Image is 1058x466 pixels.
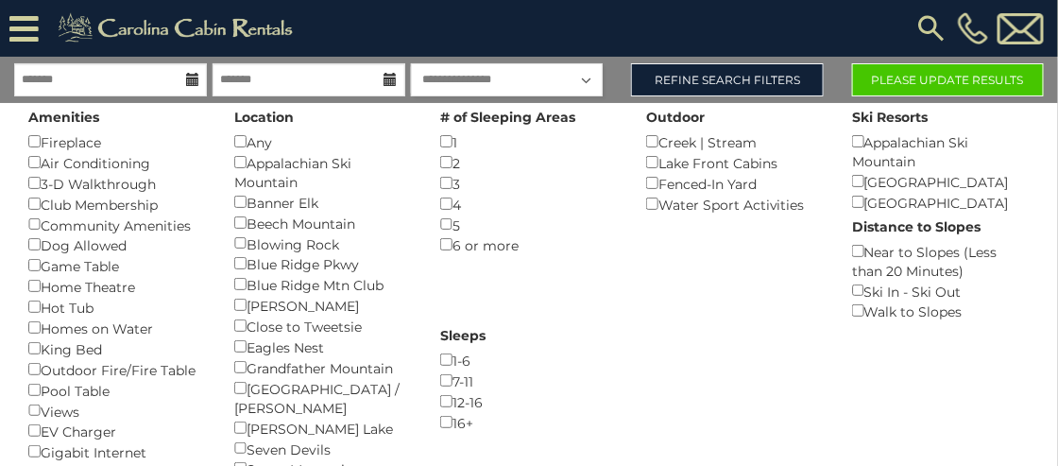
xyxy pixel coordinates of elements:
div: 12-16 [440,391,618,412]
div: [PERSON_NAME] [234,295,412,316]
div: Appalachian Ski Mountain [234,152,412,192]
div: 1 [440,131,618,152]
div: Water Sport Activities [646,194,824,215]
div: [GEOGRAPHIC_DATA] [852,192,1030,213]
img: search-regular.svg [914,11,948,45]
div: 5 [440,215,618,235]
div: Appalachian Ski Mountain [852,131,1030,171]
div: 2 [440,152,618,173]
div: Club Membership [28,194,206,215]
div: Gigabit Internet [28,441,206,462]
div: EV Charger [28,421,206,441]
img: Khaki-logo.png [48,9,309,47]
div: Blowing Rock [234,233,412,254]
div: Eagles Nest [234,337,412,357]
label: # of Sleeping Areas [440,108,575,127]
a: [PHONE_NUMBER] [953,12,993,44]
div: 6 or more [440,234,618,255]
div: Near to Slopes (Less than 20 Minutes) [852,241,1030,281]
label: Location [234,108,294,127]
div: Any [234,131,412,152]
div: Lake Front Cabins [646,152,824,173]
div: Fireplace [28,131,206,152]
label: Outdoor [646,108,705,127]
div: 3-D Walkthrough [28,173,206,194]
div: Pool Table [28,380,206,401]
div: Blue Ridge Pkwy [234,253,412,274]
div: Seven Devils [234,439,412,459]
div: King Bed [28,338,206,359]
a: Refine Search Filters [631,63,823,96]
div: Dog Allowed [28,234,206,255]
div: Community Amenities [28,215,206,235]
div: Beech Mountain [234,213,412,233]
div: Homes on Water [28,318,206,338]
div: Views [28,401,206,422]
div: Hot Tub [28,297,206,318]
div: [PERSON_NAME] Lake [234,418,412,439]
div: [GEOGRAPHIC_DATA] / [PERSON_NAME] [234,378,412,418]
div: Ski In - Ski Out [852,281,1030,302]
button: Please Update Results [852,63,1044,96]
div: 1-6 [440,350,618,371]
label: Ski Resorts [852,108,928,127]
div: Banner Elk [234,192,412,213]
div: Air Conditioning [28,152,206,173]
div: Grandfather Mountain [234,357,412,378]
div: 3 [440,173,618,194]
div: Close to Tweetsie [234,316,412,337]
div: Creek | Stream [646,131,824,152]
div: Blue Ridge Mtn Club [234,274,412,295]
div: Game Table [28,255,206,276]
label: Amenities [28,108,99,127]
div: 7-11 [440,371,618,391]
div: Outdoor Fire/Fire Table [28,359,206,380]
div: Home Theatre [28,276,206,297]
label: Distance to Slopes [852,217,981,236]
div: [GEOGRAPHIC_DATA] [852,171,1030,192]
div: Walk to Slopes [852,301,1030,321]
div: Fenced-In Yard [646,173,824,194]
div: 4 [440,194,618,215]
div: 16+ [440,412,618,433]
label: Sleeps [440,326,486,345]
